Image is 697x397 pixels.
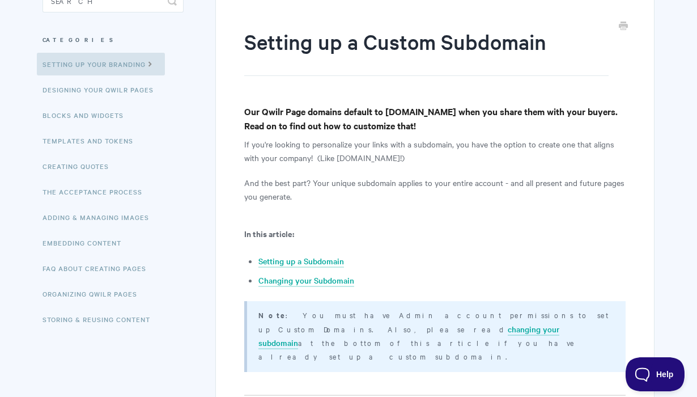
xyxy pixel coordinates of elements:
a: Embedding Content [42,231,130,254]
a: Storing & Reusing Content [42,308,159,331]
b: In this article: [244,227,294,239]
a: Adding & Managing Images [42,206,158,229]
a: Creating Quotes [42,155,117,178]
strong: Note [258,310,286,320]
iframe: Toggle Customer Support [626,357,686,391]
a: Print this Article [619,20,628,33]
a: FAQ About Creating Pages [42,257,155,280]
h3: Categories [42,29,184,50]
a: Templates and Tokens [42,129,142,152]
a: The Acceptance Process [42,180,151,203]
h4: Our Qwilr Page domains default to [DOMAIN_NAME] when you share them with your buyers. Read on to ... [244,104,626,133]
p: : You must have Admin account permissions to set up Custom Domains. Also, please read at the bott... [258,308,611,363]
a: Setting up a Subdomain [258,255,344,268]
p: And the best part? Your unique subdomain applies to your entire account - and all present and fut... [244,176,626,203]
h1: Setting up a Custom Subdomain [244,27,609,76]
p: If you're looking to personalize your links with a subdomain, you have the option to create one t... [244,137,626,164]
a: Setting up your Branding [37,53,165,75]
a: Designing Your Qwilr Pages [42,78,162,101]
a: Organizing Qwilr Pages [42,282,146,305]
a: Changing your Subdomain [258,274,354,287]
a: Blocks and Widgets [42,104,132,126]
